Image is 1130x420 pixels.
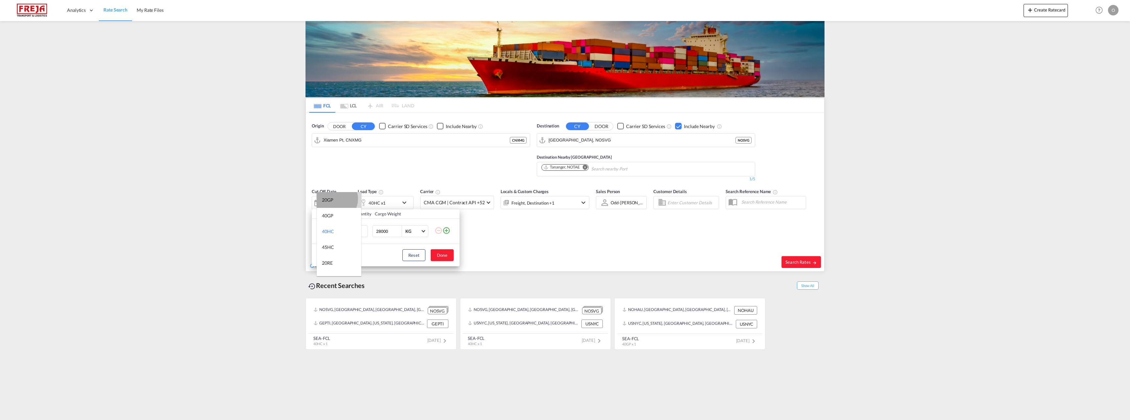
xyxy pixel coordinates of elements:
div: 40RE [322,276,333,282]
div: 45HC [322,244,334,251]
div: 20RE [322,260,333,266]
div: 40GP [322,212,333,219]
div: 20GP [322,197,333,203]
div: 40HC [322,228,334,235]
